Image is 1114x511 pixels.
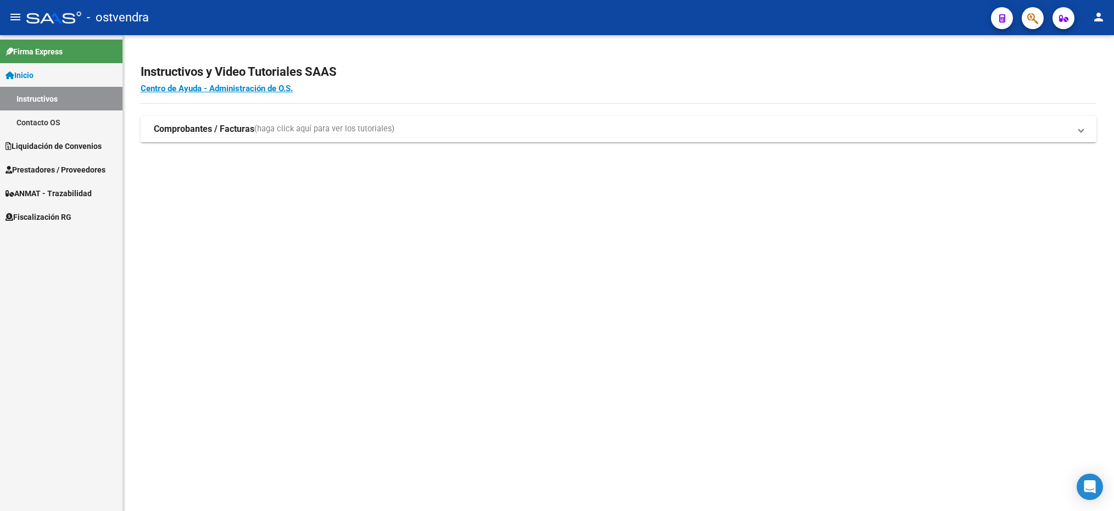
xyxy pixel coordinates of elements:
[1092,10,1105,24] mat-icon: person
[87,5,149,30] span: - ostvendra
[5,187,92,199] span: ANMAT - Trazabilidad
[5,164,105,176] span: Prestadores / Proveedores
[5,211,71,223] span: Fiscalización RG
[141,84,293,93] a: Centro de Ayuda - Administración de O.S.
[141,116,1096,142] mat-expansion-panel-header: Comprobantes / Facturas(haga click aquí para ver los tutoriales)
[141,62,1096,82] h2: Instructivos y Video Tutoriales SAAS
[254,123,394,135] span: (haga click aquí para ver los tutoriales)
[5,46,63,58] span: Firma Express
[154,123,254,135] strong: Comprobantes / Facturas
[9,10,22,24] mat-icon: menu
[1077,474,1103,500] div: Open Intercom Messenger
[5,69,34,81] span: Inicio
[5,140,102,152] span: Liquidación de Convenios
